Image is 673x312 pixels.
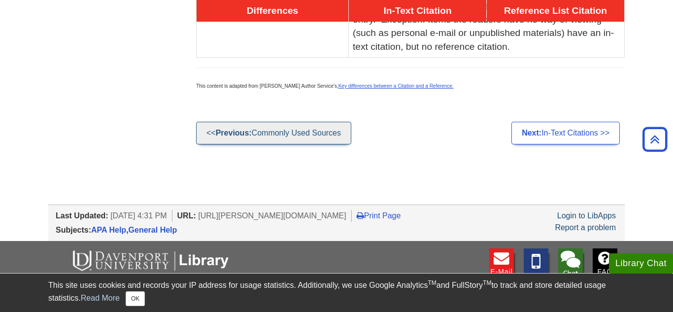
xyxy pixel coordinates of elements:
img: DU Libraries [56,248,243,272]
li: Chat with Library [558,248,583,285]
span: Last Updated: [56,211,108,220]
sup: TM [428,279,436,286]
a: Next:In-Text Citations >> [511,122,620,144]
img: Library Chat [558,248,583,285]
span: , [91,226,177,234]
span: [DATE] 4:31 PM [110,211,167,220]
a: Login to LibApps [557,211,616,220]
span: Reference List Citation [504,6,607,16]
a: General Help [129,226,177,234]
a: Key differences between a Citation and a Reference. [338,83,454,89]
a: Back to Top [639,133,671,146]
a: Read More [81,294,120,302]
a: Print Page [357,211,401,220]
sup: TM [483,279,491,286]
strong: Previous: [216,129,252,137]
a: APA Help [91,226,126,234]
span: In-Text Citation [383,6,451,16]
i: Print Page [357,211,364,219]
button: Library Chat [609,253,673,274]
a: FAQ [593,248,617,285]
a: E-mail [489,248,514,285]
a: <<Previous:Commonly Used Sources [196,122,351,144]
span: Differences [247,6,299,16]
button: Close [126,291,145,306]
a: Report a problem [555,223,616,232]
span: URL: [177,211,196,220]
strong: Next: [522,129,541,137]
a: Text [524,248,548,285]
span: This content is adapted from [PERSON_NAME] Author Service's, [196,83,454,89]
span: [URL][PERSON_NAME][DOMAIN_NAME] [198,211,346,220]
span: Subjects: [56,226,91,234]
div: This site uses cookies and records your IP address for usage statistics. Additionally, we use Goo... [48,279,625,306]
